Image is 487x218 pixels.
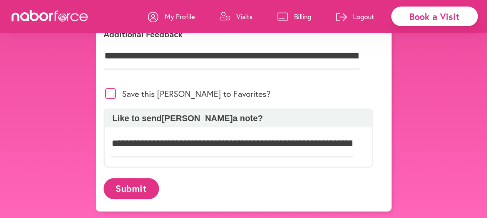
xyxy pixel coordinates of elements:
a: My Profile [148,5,195,28]
p: Logout [353,12,374,21]
a: Logout [336,5,374,28]
button: Submit [104,178,159,199]
p: Billing [294,12,311,21]
p: Additional Feedback [104,28,373,40]
p: My Profile [165,12,195,21]
p: Like to send [PERSON_NAME] a note? [109,113,368,123]
div: Save this [PERSON_NAME] to Favorites? [104,79,373,108]
a: Visits [219,5,253,28]
p: Visits [236,12,253,21]
div: Book a Visit [391,7,478,26]
a: Billing [277,5,311,28]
